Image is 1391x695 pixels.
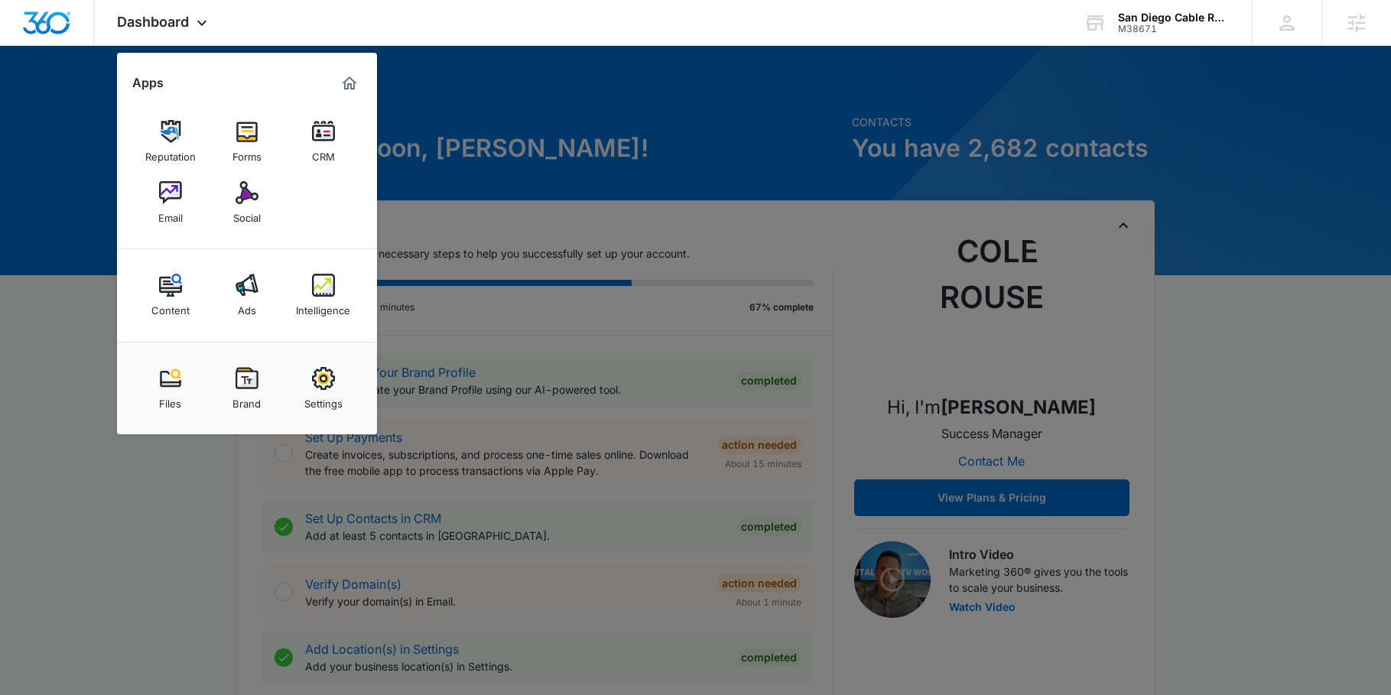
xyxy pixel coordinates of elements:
a: Ads [218,266,276,324]
a: Files [141,359,200,417]
a: CRM [294,112,353,171]
a: Reputation [141,112,200,171]
a: Intelligence [294,266,353,324]
span: Dashboard [117,14,189,30]
div: Social [233,204,261,224]
a: Social [218,174,276,232]
div: Brand [232,390,261,410]
div: Settings [304,390,343,410]
div: account id [1118,24,1230,34]
a: Content [141,266,200,324]
a: Email [141,174,200,232]
h2: Apps [132,76,164,90]
a: Marketing 360® Dashboard [337,71,362,96]
div: account name [1118,11,1230,24]
div: Email [158,204,183,224]
div: Files [159,390,181,410]
div: CRM [312,143,335,163]
div: Content [151,297,190,317]
a: Forms [218,112,276,171]
a: Brand [218,359,276,417]
a: Settings [294,359,353,417]
div: Reputation [145,143,196,163]
div: Ads [238,297,256,317]
div: Intelligence [296,297,350,317]
div: Forms [232,143,262,163]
